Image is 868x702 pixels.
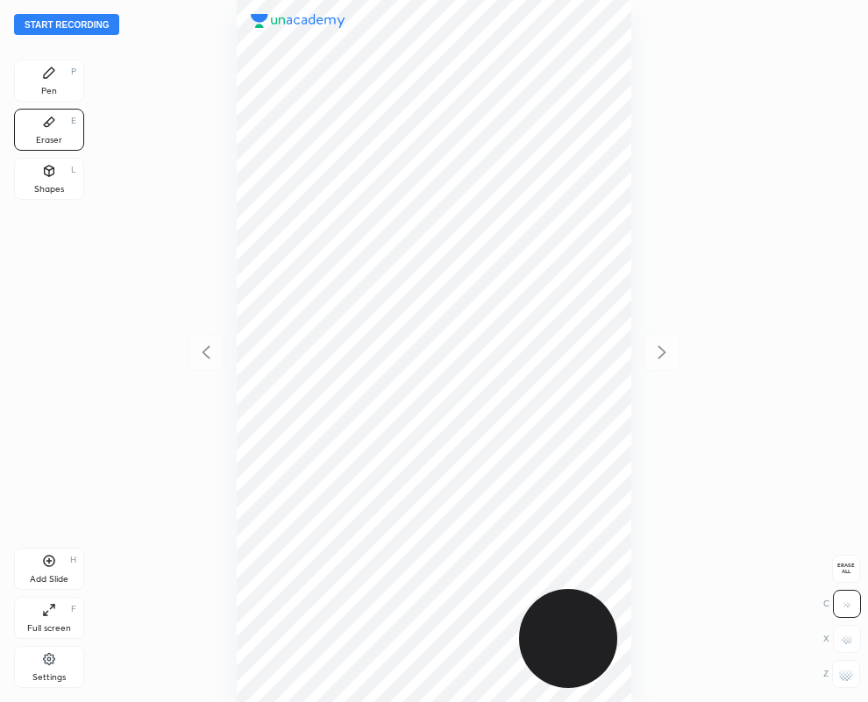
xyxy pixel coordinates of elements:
div: Add Slide [30,575,68,584]
div: Shapes [34,185,64,194]
div: E [71,117,76,125]
div: P [71,67,76,76]
div: X [823,625,861,653]
div: F [71,605,76,613]
button: Start recording [14,14,119,35]
div: H [70,556,76,564]
div: Full screen [27,624,71,633]
span: Erase all [833,563,859,575]
img: logo.38c385cc.svg [251,14,345,28]
div: Pen [41,87,57,96]
div: L [71,166,76,174]
div: Eraser [36,136,62,145]
div: Settings [32,673,66,682]
div: Z [823,660,860,688]
div: C [823,590,861,618]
